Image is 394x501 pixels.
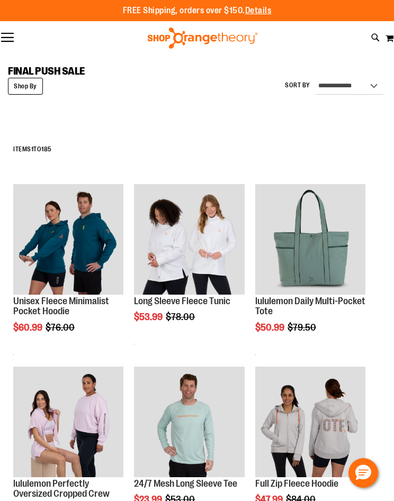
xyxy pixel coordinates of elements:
[348,458,378,488] button: Hello, have a question? Let’s chat.
[46,322,76,333] span: $76.00
[134,367,244,477] img: Main Image of 1457095
[134,478,237,489] a: 24/7 Mesh Long Sleeve Tee
[134,184,244,294] img: Product image for Fleece Long Sleeve
[255,184,365,296] a: lululemon Daily Multi-Pocket Tote
[13,141,381,158] h2: Items to
[288,322,318,333] span: $79.50
[134,312,164,322] span: $53.99
[8,65,85,77] span: FINAL PUSH SALE
[13,296,109,317] a: Unisex Fleece Minimalist Pocket Hoodie
[13,478,110,499] a: lululemon Perfectly Oversized Cropped Crew
[255,367,365,478] a: Main Image of 1457091
[8,179,129,360] div: product
[13,184,123,296] a: Unisex Fleece Minimalist Pocket Hoodie
[255,322,286,333] span: $50.99
[123,5,272,17] p: FREE Shipping, orders over $150.
[255,478,338,489] a: Full Zip Fleece Hoodie
[134,184,244,296] a: Product image for Fleece Long Sleeve
[8,78,43,95] strong: Shop By
[255,296,365,317] a: lululemon Daily Multi-Pocket Tote
[166,312,196,322] span: $78.00
[255,184,365,294] img: lululemon Daily Multi-Pocket Tote
[146,28,259,49] img: Shop Orangetheory
[41,145,52,153] span: 185
[134,296,230,306] a: Long Sleeve Fleece Tunic
[255,367,365,477] img: Main Image of 1457091
[13,184,123,294] img: Unisex Fleece Minimalist Pocket Hoodie
[245,6,272,15] a: Details
[13,367,123,478] a: lululemon Perfectly Oversized Cropped Crew
[134,367,244,478] a: Main Image of 1457095
[129,179,249,350] div: product
[13,367,123,477] img: lululemon Perfectly Oversized Cropped Crew
[31,145,34,153] span: 1
[285,81,310,90] label: Sort By
[13,322,44,333] span: $60.99
[250,179,371,360] div: product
